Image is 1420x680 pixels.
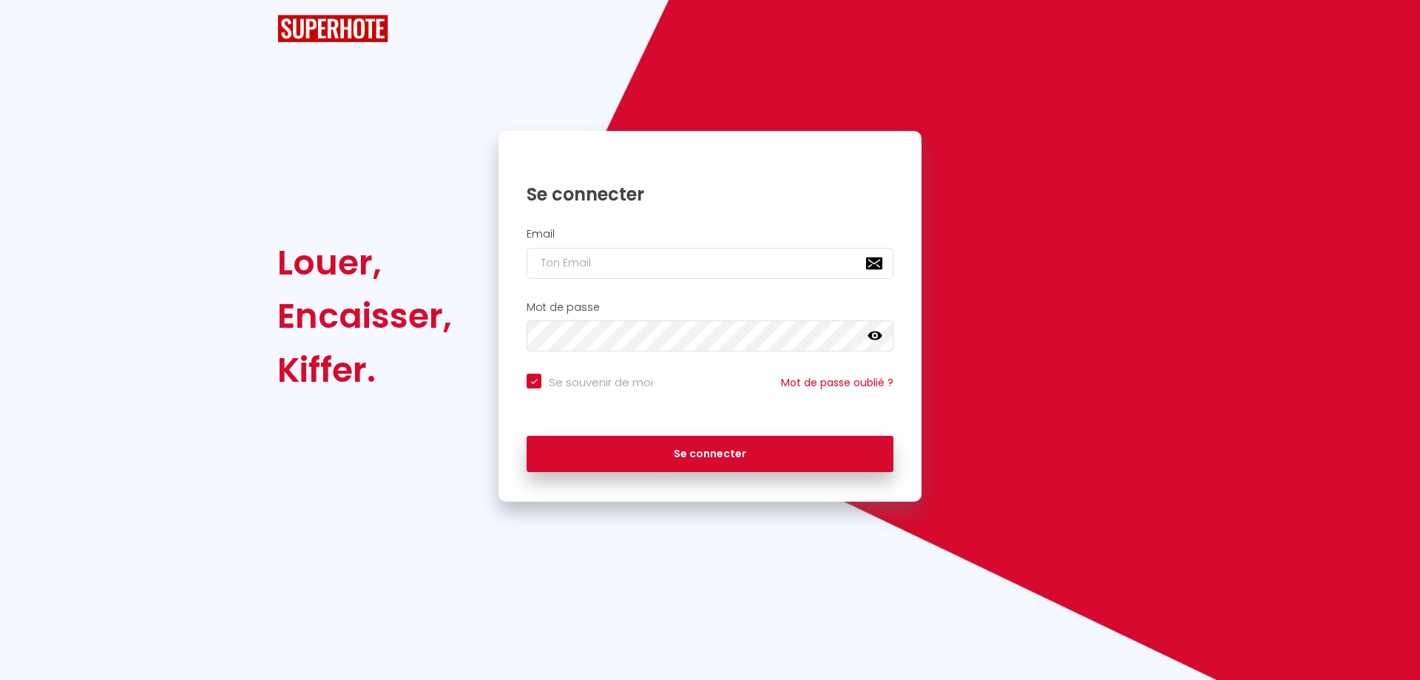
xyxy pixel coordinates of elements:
[277,236,452,289] div: Louer,
[527,183,893,206] h1: Se connecter
[527,301,893,314] h2: Mot de passe
[527,248,893,279] input: Ton Email
[277,15,388,42] img: SuperHote logo
[277,289,452,343] div: Encaisser,
[277,343,452,397] div: Kiffer.
[527,436,893,473] button: Se connecter
[527,228,893,240] h2: Email
[781,375,893,390] a: Mot de passe oublié ?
